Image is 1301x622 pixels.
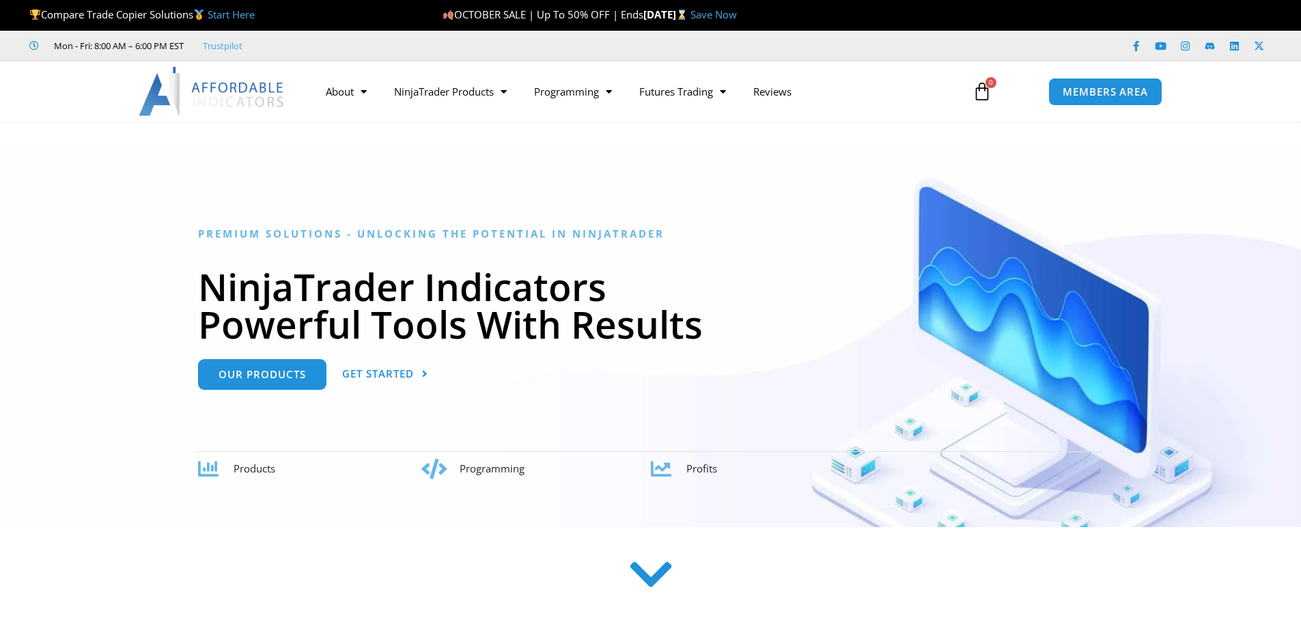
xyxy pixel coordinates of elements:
[51,38,184,54] span: Mon - Fri: 8:00 AM – 6:00 PM EST
[443,10,453,20] img: 🍂
[952,72,1012,111] a: 0
[342,369,414,379] span: Get Started
[29,8,255,21] span: Compare Trade Copier Solutions
[690,8,737,21] a: Save Now
[312,76,957,107] nav: Menu
[985,77,996,88] span: 0
[460,462,524,475] span: Programming
[194,10,204,20] img: 🥇
[626,76,740,107] a: Futures Trading
[139,67,285,116] img: LogoAI | Affordable Indicators – NinjaTrader
[520,76,626,107] a: Programming
[198,268,1103,343] h1: NinjaTrader Indicators Powerful Tools With Results
[312,76,380,107] a: About
[686,462,717,475] span: Profits
[219,369,306,380] span: Our Products
[30,10,40,20] img: 🏆
[1063,87,1148,97] span: MEMBERS AREA
[677,10,687,20] img: ⌛
[380,76,520,107] a: NinjaTrader Products
[203,38,242,54] a: Trustpilot
[1048,78,1162,106] a: MEMBERS AREA
[342,359,428,390] a: Get Started
[198,359,326,390] a: Our Products
[234,462,275,475] span: Products
[208,8,255,21] a: Start Here
[740,76,805,107] a: Reviews
[198,227,1103,240] h6: Premium Solutions - Unlocking the Potential in NinjaTrader
[443,8,643,21] span: OCTOBER SALE | Up To 50% OFF | Ends
[643,8,690,21] strong: [DATE]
